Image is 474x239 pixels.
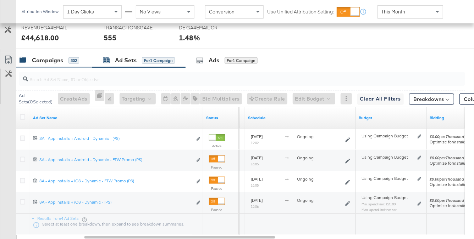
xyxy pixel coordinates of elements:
[297,155,314,160] span: ongoing
[21,33,59,43] div: £44,618.00
[39,157,192,164] a: SA - App Installs + Android - Dynamic - FTW Promo (PS)
[115,56,137,64] div: Ad Sets
[39,178,192,184] div: SA - App Installs + iOS - Dynamic - FTW Promo (PS)
[21,24,75,31] span: REVENUEGA4EMAIL
[67,8,94,15] span: 1 Day Clicks
[251,155,263,160] span: [DATE]
[95,90,105,108] div: 0
[359,115,424,121] a: Shows the current budget of Ad Set.
[209,165,225,170] label: Paused
[453,160,466,166] em: Installs
[179,24,232,31] span: DE GA4EMAIL CR
[362,207,397,212] sub: Max. spend limit : not set
[251,134,263,139] span: [DATE]
[362,176,416,181] div: Using Campaign Budget
[209,56,219,64] div: Ads
[21,9,60,14] div: Attribution Window:
[430,176,439,182] em: £0.00
[251,198,263,203] span: [DATE]
[409,93,454,105] button: Breakdowns
[251,176,263,182] span: [DATE]
[430,155,439,160] em: £0.00
[39,136,192,141] div: SA - App Installs + Android - Dynamic - (PS)
[140,8,161,15] span: No Views
[39,136,192,143] a: SA - App Installs + Android - Dynamic - (PS)
[32,56,63,64] div: Campaigns
[430,198,439,203] em: £0.00
[251,141,259,145] sub: 12:02
[453,182,466,187] em: Installs
[362,154,416,160] div: Using Campaign Budget
[19,92,53,105] div: Ad Sets ( 0 Selected)
[453,139,466,144] em: Installs
[430,134,439,139] em: £0.00
[225,57,258,64] div: for 1 Campaign
[142,57,175,64] div: for 1 Campaign
[297,134,314,139] span: ongoing
[209,144,225,148] label: Active
[362,202,396,206] sub: Min. spend limit: £20.00
[209,207,225,212] label: Paused
[179,33,200,43] div: 1.48%
[251,183,259,187] sub: 16:05
[209,186,225,191] label: Paused
[251,162,259,166] sub: 16:05
[297,198,314,203] span: ongoing
[39,199,192,207] a: SA - App Installs + iOS - Dynamic - (PS)
[267,8,334,15] label: Use Unified Attribution Setting:
[209,8,235,15] span: Conversion
[453,203,466,208] em: Installs
[28,69,426,83] input: Search Ad Set Name, ID or Objective
[362,195,408,200] span: Using Campaign Budget
[360,95,401,103] span: Clear All Filters
[104,33,116,43] div: 555
[39,199,192,205] div: SA - App Installs + iOS - Dynamic - (PS)
[297,176,314,182] span: ongoing
[104,24,157,31] span: TRANSACTIONSGA4EMAIL
[362,133,416,139] div: Using Campaign Budget
[381,8,405,15] span: This Month
[39,157,192,163] div: SA - App Installs + Android - Dynamic - FTW Promo (PS)
[251,204,259,209] sub: 12:06
[39,178,192,186] a: SA - App Installs + iOS - Dynamic - FTW Promo (PS)
[68,57,79,64] div: 302
[33,115,200,121] a: Your Ad Set name.
[248,115,353,121] a: Shows when your Ad Set is scheduled to deliver.
[357,93,404,105] button: Clear All Filters
[206,115,236,121] a: Shows the current state of your Ad Set.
